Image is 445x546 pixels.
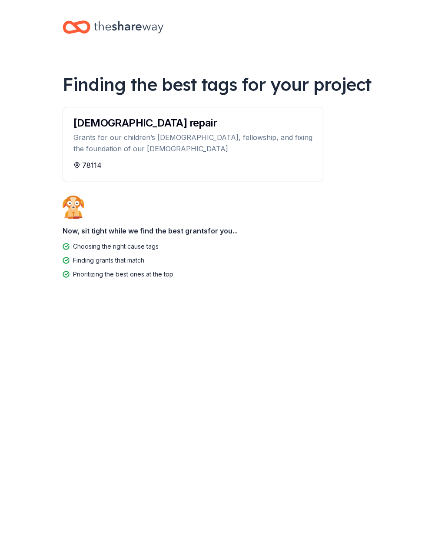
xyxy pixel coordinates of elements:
[73,118,312,129] div: [DEMOGRAPHIC_DATA] repair
[73,132,312,155] div: Grants for our children’s [DEMOGRAPHIC_DATA], fellowship, and fixing the foundation of our [DEMOG...
[73,270,173,280] div: Prioritizing the best ones at the top
[63,196,84,219] img: Dog waiting patiently
[73,160,312,171] div: 78114
[63,223,382,240] div: Now, sit tight while we find the best grants for you...
[63,73,382,97] div: Finding the best tags for your project
[73,242,159,252] div: Choosing the right cause tags
[73,256,144,266] div: Finding grants that match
